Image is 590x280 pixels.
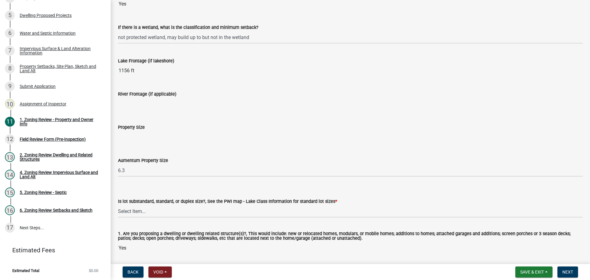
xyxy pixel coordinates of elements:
div: Assignment of Inspector [20,102,66,106]
a: Estimated Fees [5,244,101,256]
button: Void [148,266,172,278]
div: 13 [5,152,15,162]
div: 5. Zoning Review - Septic [20,190,67,195]
div: Property Setbacks, Site Plan, Sketch and Land Alt [20,64,101,73]
label: Property Size [118,125,145,130]
div: Dwelling Proposed Projects [20,13,72,18]
button: Back [123,266,144,278]
label: 1. Are you proposing a dwelling or dwelling related structure(s)?, This would include: new or rel... [118,232,583,241]
div: 2. Zoning Review Dwelling and Related Structures [20,153,101,161]
span: Next [562,270,573,274]
div: 4. Zoning Review Impervious Surface and Land Alt [20,170,101,179]
label: If there is a wetland, what is the classification and minimum setback? [118,26,258,30]
label: River Frontage (if applicable) [118,92,176,97]
div: 5 [5,10,15,20]
div: 15 [5,187,15,197]
div: Field Review Form (Pre-Inspection) [20,137,86,141]
div: 6. Zoning Review Setbacks and Sketch [20,208,92,212]
button: Save & Exit [515,266,553,278]
label: Aumentum Property Size [118,159,168,163]
div: 14 [5,170,15,179]
div: 6 [5,28,15,38]
div: 17 [5,223,15,233]
span: Void [153,270,163,274]
div: 7 [5,46,15,56]
div: 12 [5,134,15,144]
span: Save & Exit [520,270,544,274]
label: Is lot substandard, standard, or duplex size?, See the PWI map - Lake Class Information for stand... [118,199,337,204]
div: 1. Zoning Review - Property and Owner Info [20,117,101,126]
div: 8 [5,64,15,73]
div: 10 [5,99,15,109]
div: 16 [5,205,15,215]
span: Back [128,270,139,274]
span: $0.00 [89,269,98,273]
div: 11 [5,117,15,127]
div: Impervious Surface & Land Alteration Information [20,46,101,55]
button: Next [557,266,578,278]
span: Estimated Total [12,269,39,273]
div: Water and Septic Information [20,31,76,35]
div: 9 [5,81,15,91]
div: Submit Application [20,84,56,89]
label: Lake Frontage (if lakeshore) [118,59,174,63]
